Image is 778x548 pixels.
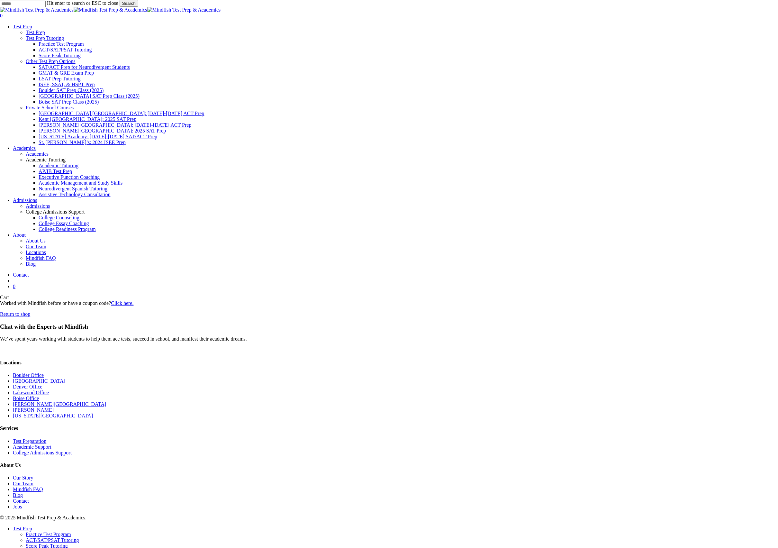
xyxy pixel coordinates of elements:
a: Test Prep [26,30,778,35]
span: Our Team [26,244,46,249]
a: [PERSON_NAME][GEOGRAPHIC_DATA]: [DATE]-[DATE] ACT Prep [39,122,191,128]
a: Score Peak Tutoring [39,53,81,58]
a: Assistive Technology Consultation [39,192,110,197]
a: Boise Office [13,396,39,401]
a: Contact [13,498,29,504]
a: Our Team [13,481,33,486]
img: Mindfish Test Prep & Academics [147,7,221,13]
a: College Admissions Support [13,450,72,455]
a: 0 [13,284,778,289]
span: Academics [13,145,36,151]
a: ACT/SAT/PSAT Tutoring [39,47,92,52]
a: College Essay Coaching [39,221,89,226]
a: Boise SAT Prep Class (2025) [39,99,99,105]
a: Jobs [13,504,22,509]
a: [GEOGRAPHIC_DATA] SAT Prep Class (2025) [39,93,140,99]
a: Admissions [26,203,778,209]
a: Lakewood Office [13,390,49,395]
a: Our Team [26,244,778,250]
a: AP/IB Test Prep [39,169,72,174]
a: Denver Office [13,384,42,389]
a: ISEE, SSAT, & HSPT Prep [39,82,95,87]
a: [PERSON_NAME] [13,407,54,413]
a: Contact [13,272,29,278]
a: Academic Management and Study Skills [39,180,122,186]
a: Locations [26,250,778,255]
span: 0 [13,284,15,289]
a: Test Preparation [13,438,46,444]
a: ACT/SAT/PSAT Tutoring [26,537,79,543]
a: About [13,232,26,238]
a: Academic Support [13,444,51,450]
a: [US_STATE] Academy: [DATE]-[DATE] SAT/ACT Prep [39,134,157,139]
a: Boulder SAT Prep Class (2025) [39,87,104,93]
a: Executive Function Coaching [39,174,100,180]
a: SAT/ACT Prep for Neurodivergent Students [39,64,130,70]
span: Mindfish FAQ [26,255,56,261]
span: Academic Tutoring [26,157,66,162]
a: St. [PERSON_NAME]’s: 2024 ISEE Prep [39,140,126,145]
a: Our Story [13,475,33,480]
a: Academic Tutoring [39,163,78,168]
a: Kent [GEOGRAPHIC_DATA]: 2025 SAT Prep [39,116,136,122]
a: Click here. [111,300,133,306]
span: Academics [26,151,49,157]
a: College Counseling [39,215,79,220]
a: GMAT & GRE Exam Prep [39,70,94,76]
a: Practice Test Program [39,41,84,47]
a: Academics [26,151,778,157]
a: [PERSON_NAME][GEOGRAPHIC_DATA]: 2025 SAT Prep [39,128,166,133]
a: Test Prep [13,24,32,29]
a: Admissions [13,197,37,203]
a: Test Prep Tutoring [26,35,64,41]
a: LSAT Prep Tutoring [39,76,80,81]
span: Locations [26,250,46,255]
span: College Admissions Support [26,209,85,215]
a: College Readiness Program [39,226,96,232]
a: About Us [26,238,778,244]
img: Mindfish Test Prep & Academics [74,7,147,13]
a: [US_STATE][GEOGRAPHIC_DATA] [13,413,93,418]
a: Neurodivergent Spanish Tutoring [39,186,107,191]
a: Private School Courses [26,105,74,110]
a: Mindfish FAQ [13,487,43,492]
span: Admissions [26,203,50,209]
a: Mindfish FAQ [26,255,778,261]
a: [GEOGRAPHIC_DATA] [13,378,65,384]
a: [PERSON_NAME][GEOGRAPHIC_DATA] [13,401,106,407]
a: Blog [26,261,778,267]
span: Test Prep [26,30,45,35]
a: [GEOGRAPHIC_DATA] [GEOGRAPHIC_DATA]: [DATE]-[DATE] ACT Prep [39,111,204,116]
a: Test Prep [13,526,32,531]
